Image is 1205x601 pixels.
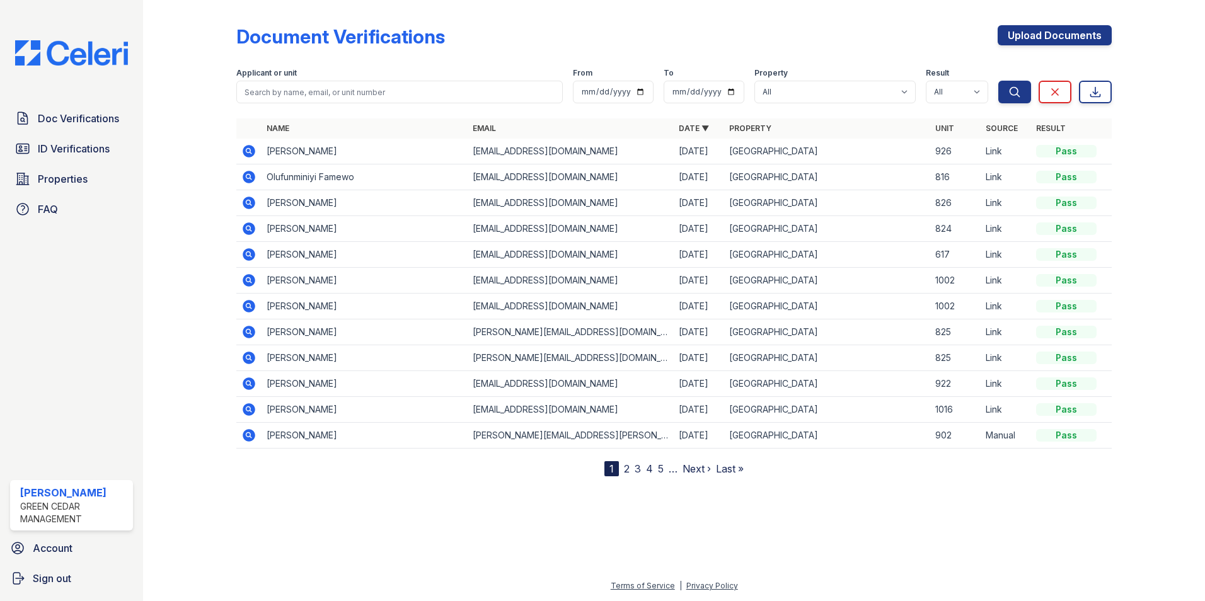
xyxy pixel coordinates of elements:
div: Pass [1036,403,1097,416]
span: Properties [38,171,88,186]
a: Next › [683,462,711,475]
td: [DATE] [674,397,724,423]
a: 5 [658,462,664,475]
div: Pass [1036,274,1097,287]
a: Account [5,535,138,561]
a: ID Verifications [10,136,133,161]
a: 3 [635,462,641,475]
div: Pass [1036,171,1097,183]
span: Sign out [33,571,71,586]
td: [EMAIL_ADDRESS][DOMAIN_NAME] [468,164,674,190]
label: Property [754,68,788,78]
label: Applicant or unit [236,68,297,78]
td: [EMAIL_ADDRESS][DOMAIN_NAME] [468,242,674,268]
td: [PERSON_NAME] [262,190,468,216]
td: Link [981,242,1031,268]
td: [PERSON_NAME] [262,371,468,397]
label: To [664,68,674,78]
td: Link [981,397,1031,423]
td: [PERSON_NAME] [262,294,468,319]
td: [DATE] [674,268,724,294]
td: [PERSON_NAME][EMAIL_ADDRESS][DOMAIN_NAME] [468,345,674,371]
td: [PERSON_NAME][EMAIL_ADDRESS][PERSON_NAME][DOMAIN_NAME] [468,423,674,449]
div: | [679,581,682,590]
a: Last » [716,462,744,475]
button: Sign out [5,566,138,591]
td: [PERSON_NAME][EMAIL_ADDRESS][DOMAIN_NAME] [468,319,674,345]
td: [GEOGRAPHIC_DATA] [724,319,930,345]
td: Link [981,319,1031,345]
td: [EMAIL_ADDRESS][DOMAIN_NAME] [468,268,674,294]
label: Result [926,68,949,78]
td: [PERSON_NAME] [262,268,468,294]
td: Manual [981,423,1031,449]
td: [EMAIL_ADDRESS][DOMAIN_NAME] [468,397,674,423]
div: Pass [1036,326,1097,338]
a: Privacy Policy [686,581,738,590]
td: Link [981,294,1031,319]
td: [EMAIL_ADDRESS][DOMAIN_NAME] [468,139,674,164]
a: 2 [624,462,630,475]
div: Pass [1036,248,1097,261]
a: Terms of Service [611,581,675,590]
img: CE_Logo_Blue-a8612792a0a2168367f1c8372b55b34899dd931a85d93a1a3d3e32e68fde9ad4.png [5,40,138,66]
td: 617 [930,242,981,268]
td: Link [981,164,1031,190]
td: [DATE] [674,319,724,345]
td: [GEOGRAPHIC_DATA] [724,294,930,319]
td: Link [981,190,1031,216]
div: Green Cedar Management [20,500,128,525]
td: Link [981,268,1031,294]
td: [EMAIL_ADDRESS][DOMAIN_NAME] [468,371,674,397]
div: Pass [1036,145,1097,157]
a: 4 [646,462,653,475]
span: FAQ [38,202,58,217]
td: [DATE] [674,371,724,397]
td: [DATE] [674,139,724,164]
span: ID Verifications [38,141,110,156]
div: Document Verifications [236,25,445,48]
td: [DATE] [674,216,724,242]
td: [PERSON_NAME] [262,139,468,164]
div: Pass [1036,377,1097,390]
td: [GEOGRAPHIC_DATA] [724,371,930,397]
td: [PERSON_NAME] [262,397,468,423]
td: 926 [930,139,981,164]
span: Account [33,541,72,556]
td: 922 [930,371,981,397]
td: [DATE] [674,345,724,371]
label: From [573,68,592,78]
td: [GEOGRAPHIC_DATA] [724,242,930,268]
span: … [669,461,677,476]
td: 816 [930,164,981,190]
td: 1002 [930,268,981,294]
td: Olufunminiyi Famewo [262,164,468,190]
td: Link [981,216,1031,242]
td: 826 [930,190,981,216]
td: 825 [930,345,981,371]
td: [PERSON_NAME] [262,345,468,371]
td: [PERSON_NAME] [262,423,468,449]
td: [DATE] [674,190,724,216]
td: [GEOGRAPHIC_DATA] [724,345,930,371]
td: 1016 [930,397,981,423]
td: [PERSON_NAME] [262,216,468,242]
div: Pass [1036,352,1097,364]
a: Property [729,123,771,133]
td: Link [981,345,1031,371]
td: [DATE] [674,294,724,319]
a: Name [267,123,289,133]
span: Doc Verifications [38,111,119,126]
td: [DATE] [674,164,724,190]
td: Link [981,139,1031,164]
a: Result [1036,123,1066,133]
div: Pass [1036,300,1097,312]
td: [EMAIL_ADDRESS][DOMAIN_NAME] [468,216,674,242]
div: Pass [1036,197,1097,209]
a: Properties [10,166,133,192]
td: [GEOGRAPHIC_DATA] [724,190,930,216]
div: Pass [1036,222,1097,235]
a: FAQ [10,197,133,222]
td: [GEOGRAPHIC_DATA] [724,216,930,242]
a: Upload Documents [998,25,1112,45]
